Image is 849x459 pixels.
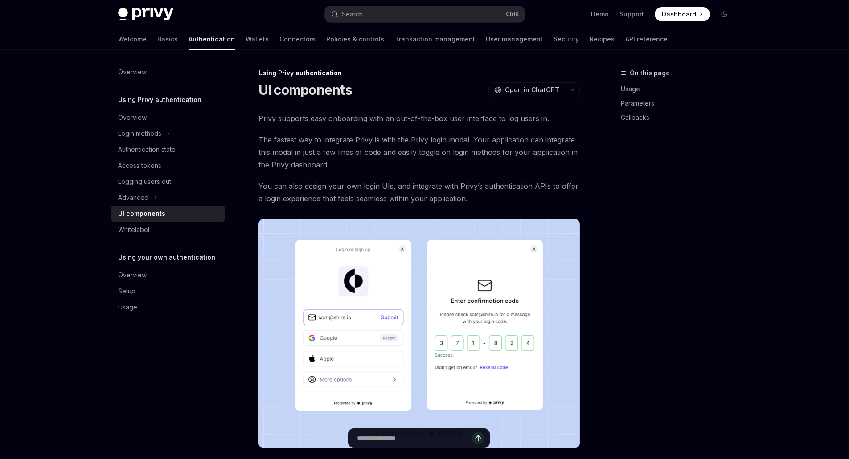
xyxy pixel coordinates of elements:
[111,64,225,80] a: Overview
[488,82,565,97] button: Open in ChatGPT
[621,82,738,96] a: Usage
[590,28,615,50] a: Recipes
[625,28,668,50] a: API reference
[118,160,161,171] div: Access tokens
[717,7,731,21] button: Toggle dark mode
[246,28,269,50] a: Wallets
[118,208,165,219] div: UI components
[506,11,519,18] span: Ctrl K
[118,286,135,297] div: Setup
[111,110,225,126] a: Overview
[655,7,710,21] a: Dashboard
[118,128,161,139] div: Login methods
[118,144,176,155] div: Authentication state
[118,8,173,20] img: dark logo
[258,180,580,205] span: You can also design your own login UIs, and integrate with Privy’s authentication APIs to offer a...
[111,267,225,283] a: Overview
[118,302,137,313] div: Usage
[111,283,225,299] a: Setup
[486,28,543,50] a: User management
[118,176,171,187] div: Logging users out
[111,174,225,190] a: Logging users out
[118,192,148,203] div: Advanced
[279,28,316,50] a: Connectors
[258,134,580,171] span: The fastest way to integrate Privy is with the Privy login modal. Your application can integrate ...
[111,142,225,158] a: Authentication state
[111,206,225,222] a: UI components
[630,68,670,78] span: On this page
[258,82,352,98] h1: UI components
[621,110,738,125] a: Callbacks
[591,10,609,19] a: Demo
[189,28,235,50] a: Authentication
[157,28,178,50] a: Basics
[111,299,225,315] a: Usage
[472,432,484,444] button: Send message
[621,96,738,110] a: Parameters
[111,222,225,238] a: Whitelabel
[118,94,201,105] h5: Using Privy authentication
[342,9,367,20] div: Search...
[118,252,215,263] h5: Using your own authentication
[118,67,147,77] div: Overview
[325,6,525,22] button: Search...CtrlK
[554,28,579,50] a: Security
[326,28,384,50] a: Policies & controls
[118,270,147,280] div: Overview
[662,10,696,19] span: Dashboard
[258,219,580,448] img: images/Onboard.png
[258,112,580,125] span: Privy supports easy onboarding with an out-of-the-box user interface to log users in.
[619,10,644,19] a: Support
[395,28,475,50] a: Transaction management
[505,85,559,94] span: Open in ChatGPT
[118,224,149,235] div: Whitelabel
[118,112,147,123] div: Overview
[111,158,225,174] a: Access tokens
[258,69,580,77] div: Using Privy authentication
[118,28,147,50] a: Welcome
